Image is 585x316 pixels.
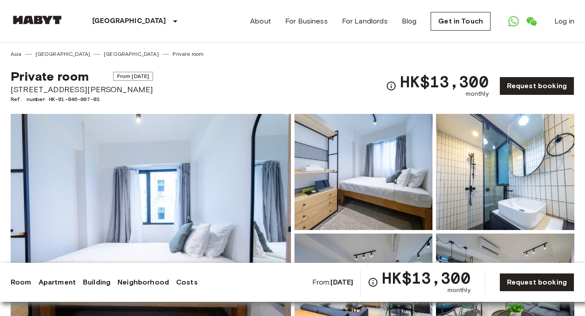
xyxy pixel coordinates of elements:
[386,81,397,91] svg: Check cost overview for full price breakdown. Please note that discounts apply to new joiners onl...
[11,50,22,58] a: Asia
[173,50,204,58] a: Private room
[113,72,153,81] span: From [DATE]
[436,114,574,230] img: Picture of unit HK-01-046-007-03
[499,77,574,95] a: Request booking
[11,277,31,288] a: Room
[92,16,166,27] p: [GEOGRAPHIC_DATA]
[176,277,198,288] a: Costs
[285,16,328,27] a: For Business
[448,286,471,295] span: monthly
[505,12,522,30] a: Open WhatsApp
[294,114,433,230] img: Picture of unit HK-01-046-007-03
[382,270,470,286] span: HK$13,300
[104,50,159,58] a: [GEOGRAPHIC_DATA]
[402,16,417,27] a: Blog
[83,277,110,288] a: Building
[431,12,491,31] a: Get in Touch
[11,95,153,103] span: Ref. number HK-01-046-007-03
[342,16,388,27] a: For Landlords
[118,277,169,288] a: Neighborhood
[522,12,540,30] a: Open WeChat
[400,74,488,90] span: HK$13,300
[554,16,574,27] a: Log in
[39,277,76,288] a: Apartment
[35,50,90,58] a: [GEOGRAPHIC_DATA]
[312,277,353,287] span: From:
[499,273,574,292] a: Request booking
[11,69,89,84] span: Private room
[11,84,153,95] span: [STREET_ADDRESS][PERSON_NAME]
[466,90,489,98] span: monthly
[250,16,271,27] a: About
[368,277,378,288] svg: Check cost overview for full price breakdown. Please note that discounts apply to new joiners onl...
[11,16,64,24] img: Habyt
[330,278,353,286] b: [DATE]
